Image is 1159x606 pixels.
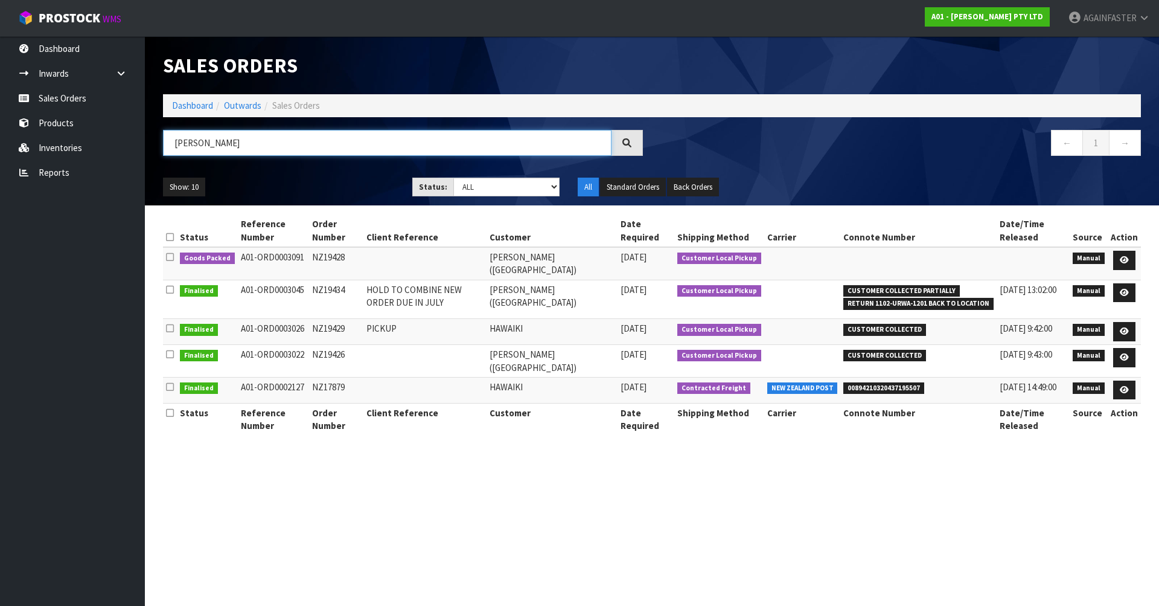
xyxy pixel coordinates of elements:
[1108,214,1141,247] th: Action
[618,403,675,435] th: Date Required
[677,285,761,297] span: Customer Local Pickup
[1000,349,1052,360] span: [DATE] 9:43:00
[843,285,960,297] span: CUSTOMER COLLECTED PARTIALLY
[309,345,363,378] td: NZ19426
[180,382,218,395] span: Finalised
[177,214,238,247] th: Status
[180,285,218,297] span: Finalised
[18,10,33,25] img: cube-alt.png
[180,253,235,265] span: Goods Packed
[843,382,924,395] span: 00894210320437195507
[487,214,617,247] th: Customer
[621,251,647,263] span: [DATE]
[163,130,611,156] input: Search sales orders
[363,280,487,318] td: HOLD TO COMBINE NEW ORDER DUE IN JULY
[667,178,719,197] button: Back Orders
[487,247,617,280] td: [PERSON_NAME] ([GEOGRAPHIC_DATA])
[238,319,309,345] td: A01-ORD0003026
[767,382,838,395] span: NEW ZEALAND POST
[1073,324,1105,336] span: Manual
[843,324,926,336] span: CUSTOMER COLLECTED
[621,349,647,360] span: [DATE]
[677,324,761,336] span: Customer Local Pickup
[238,280,309,318] td: A01-ORD0003045
[487,377,617,403] td: HAWAIKI
[1070,214,1108,247] th: Source
[363,319,487,345] td: PICKUP
[238,403,309,435] th: Reference Number
[487,319,617,345] td: HAWAIKI
[1082,130,1110,156] a: 1
[677,382,750,395] span: Contracted Freight
[677,350,761,362] span: Customer Local Pickup
[843,350,926,362] span: CUSTOMER COLLECTED
[1109,130,1141,156] a: →
[621,284,647,295] span: [DATE]
[363,403,487,435] th: Client Reference
[1070,403,1108,435] th: Source
[163,178,205,197] button: Show: 10
[1051,130,1083,156] a: ←
[764,214,841,247] th: Carrier
[180,350,218,362] span: Finalised
[764,403,841,435] th: Carrier
[309,377,363,403] td: NZ17879
[843,298,994,310] span: RETURN 1102-URWA-1201 BACK TO LOCATION
[1073,350,1105,362] span: Manual
[674,214,764,247] th: Shipping Method
[309,280,363,318] td: NZ19434
[224,100,261,111] a: Outwards
[674,403,764,435] th: Shipping Method
[487,345,617,378] td: [PERSON_NAME] ([GEOGRAPHIC_DATA])
[1000,323,1052,334] span: [DATE] 9:42:00
[600,178,666,197] button: Standard Orders
[1084,12,1137,24] span: AGAINFASTER
[840,403,997,435] th: Connote Number
[309,214,363,247] th: Order Number
[621,381,647,393] span: [DATE]
[309,247,363,280] td: NZ19428
[931,11,1043,22] strong: A01 - [PERSON_NAME] PTY LTD
[621,323,647,334] span: [DATE]
[997,214,1070,247] th: Date/Time Released
[1000,381,1056,393] span: [DATE] 14:49:00
[419,182,447,192] strong: Status:
[1108,403,1141,435] th: Action
[309,403,363,435] th: Order Number
[677,253,761,265] span: Customer Local Pickup
[272,100,320,111] span: Sales Orders
[363,214,487,247] th: Client Reference
[578,178,599,197] button: All
[487,403,617,435] th: Customer
[238,345,309,378] td: A01-ORD0003022
[1073,285,1105,297] span: Manual
[180,324,218,336] span: Finalised
[39,10,100,26] span: ProStock
[309,319,363,345] td: NZ19429
[1073,253,1105,265] span: Manual
[238,247,309,280] td: A01-ORD0003091
[172,100,213,111] a: Dashboard
[177,403,238,435] th: Status
[997,403,1070,435] th: Date/Time Released
[618,214,675,247] th: Date Required
[238,214,309,247] th: Reference Number
[1000,284,1056,295] span: [DATE] 13:02:00
[238,377,309,403] td: A01-ORD0002127
[840,214,997,247] th: Connote Number
[1073,382,1105,395] span: Manual
[103,13,121,25] small: WMS
[163,54,643,76] h1: Sales Orders
[661,130,1141,160] nav: Page navigation
[487,280,617,318] td: [PERSON_NAME] ([GEOGRAPHIC_DATA])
